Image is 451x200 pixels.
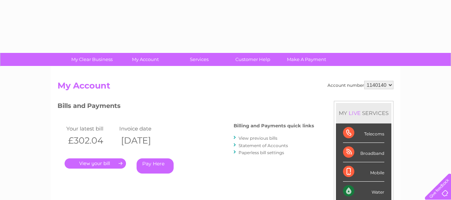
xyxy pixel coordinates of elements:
[343,123,384,143] div: Telecoms
[116,53,175,66] a: My Account
[118,124,170,133] td: Invoice date
[65,158,126,169] a: .
[343,143,384,162] div: Broadband
[239,150,284,155] a: Paperless bill settings
[137,158,174,174] a: Pay Here
[234,123,314,128] h4: Billing and Payments quick links
[347,110,362,116] div: LIVE
[58,101,314,113] h3: Bills and Payments
[170,53,228,66] a: Services
[58,81,393,94] h2: My Account
[343,162,384,182] div: Mobile
[327,81,393,89] div: Account number
[65,124,118,133] td: Your latest bill
[224,53,282,66] a: Customer Help
[65,133,118,148] th: £302.04
[239,135,277,141] a: View previous bills
[239,143,288,148] a: Statement of Accounts
[63,53,121,66] a: My Clear Business
[118,133,170,148] th: [DATE]
[336,103,391,123] div: MY SERVICES
[277,53,336,66] a: Make A Payment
